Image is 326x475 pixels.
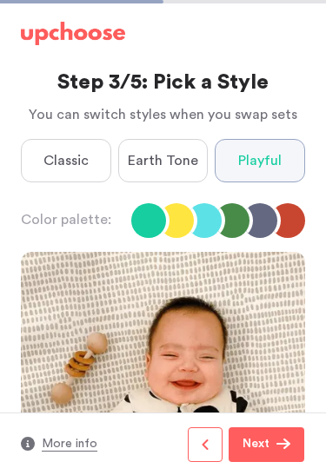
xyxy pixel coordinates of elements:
h2: Step 3/5: Pick a Style [21,69,305,97]
span: Earth Tone [128,150,198,171]
button: More info [42,434,97,455]
button: Next [229,427,304,462]
img: UpChoose [21,22,125,46]
a: UpChoose [21,22,125,54]
p: Next [243,434,269,455]
p: You can switch styles when you swap sets [21,104,305,125]
span: Playful [238,150,282,171]
div: Color palette: [21,212,111,228]
span: Classic [43,150,89,171]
